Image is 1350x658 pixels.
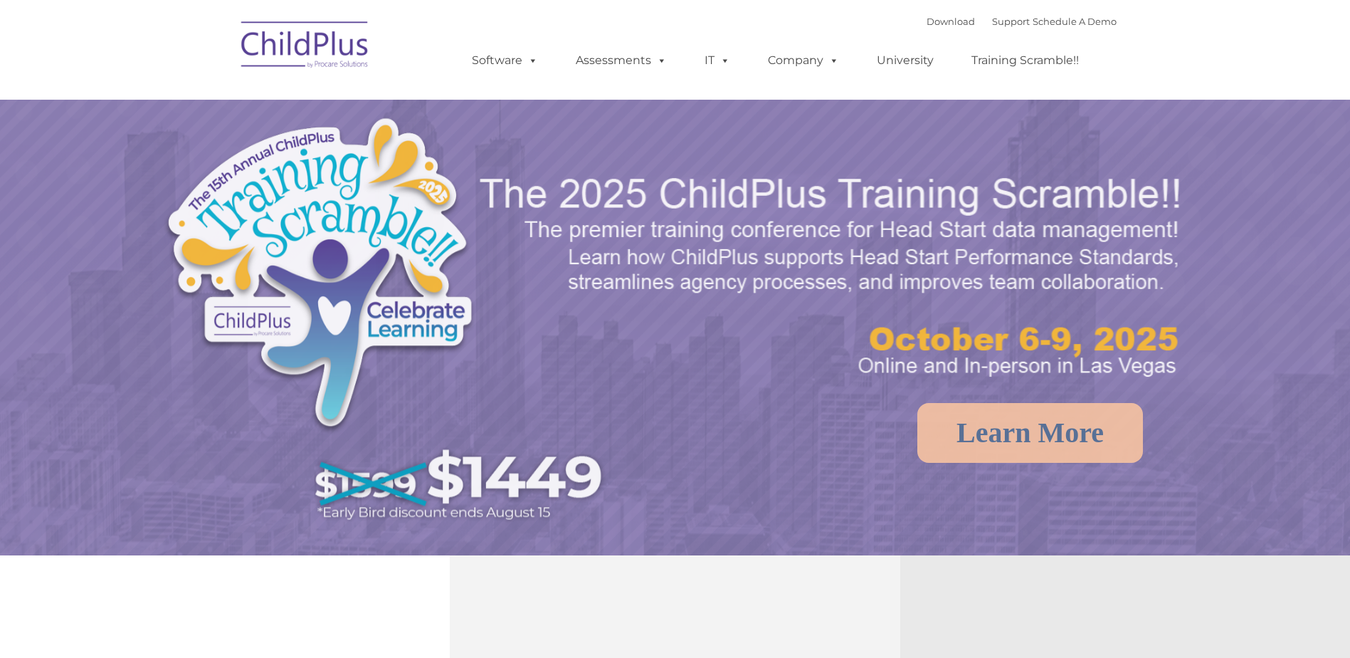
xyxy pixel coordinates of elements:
a: Learn More [917,403,1143,463]
a: Assessments [561,46,681,75]
a: Training Scramble!! [957,46,1093,75]
font: | [927,16,1117,27]
a: University [863,46,948,75]
a: Company [754,46,853,75]
a: Support [992,16,1030,27]
a: Software [458,46,552,75]
a: Schedule A Demo [1033,16,1117,27]
img: ChildPlus by Procare Solutions [234,11,376,83]
a: IT [690,46,744,75]
a: Download [927,16,975,27]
